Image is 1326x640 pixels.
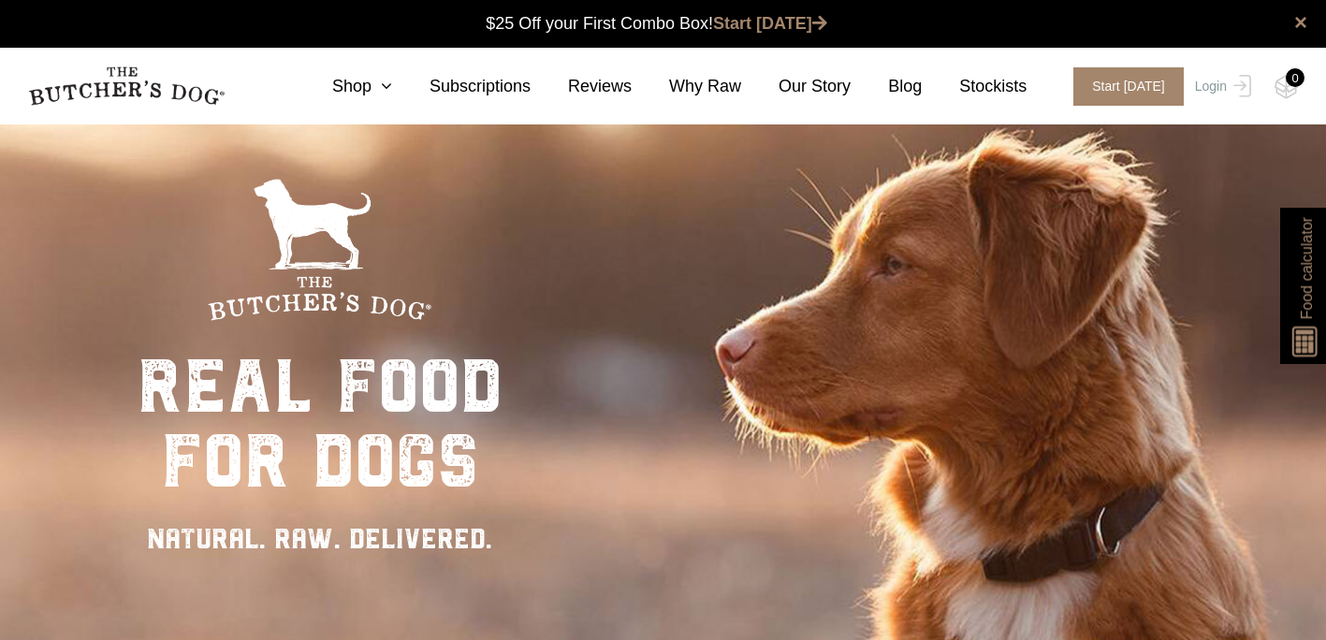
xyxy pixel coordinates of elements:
a: Login [1190,67,1251,106]
a: Shop [295,74,392,99]
a: Reviews [531,74,632,99]
div: 0 [1286,68,1304,87]
a: Start [DATE] [713,14,827,33]
div: real food for dogs [138,349,503,499]
a: Start [DATE] [1055,67,1190,106]
a: Subscriptions [392,74,531,99]
span: Food calculator [1295,217,1318,319]
a: Stockists [922,74,1027,99]
a: Blog [851,74,922,99]
img: TBD_Cart-Empty.png [1275,75,1298,99]
div: NATURAL. RAW. DELIVERED. [138,517,503,560]
span: Start [DATE] [1073,67,1184,106]
a: Why Raw [632,74,741,99]
a: close [1294,11,1307,34]
a: Our Story [741,74,851,99]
